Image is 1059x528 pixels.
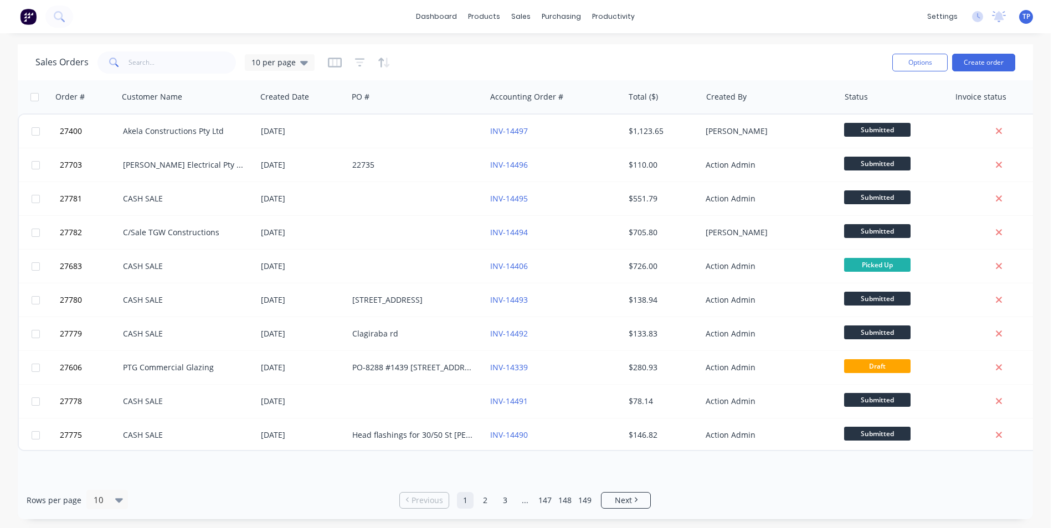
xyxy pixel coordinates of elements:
[55,91,85,102] div: Order #
[123,429,246,441] div: CASH SALE
[60,126,82,137] span: 27400
[122,91,182,102] div: Customer Name
[60,294,82,306] span: 27780
[123,328,246,339] div: CASH SALE
[706,126,829,137] div: [PERSON_NAME]
[497,492,513,509] a: Page 3
[955,91,1006,102] div: Invoice status
[27,495,81,506] span: Rows per page
[60,193,82,204] span: 27781
[490,227,528,237] a: INV-14494
[629,328,693,339] div: $133.83
[56,351,123,384] button: 27606
[412,495,443,506] span: Previous
[60,429,82,441] span: 27775
[352,362,475,373] div: PO-8288 #1439 [STREET_ADDRESS][PERSON_NAME]
[490,328,528,339] a: INV-14492
[60,261,82,272] span: 27683
[477,492,493,509] a: Page 2
[260,91,309,102] div: Created Date
[410,8,462,25] a: dashboard
[517,492,533,509] a: Jump forward
[577,492,593,509] a: Page 149
[123,159,246,170] div: [PERSON_NAME] Electrical Pty Ltd
[490,159,528,170] a: INV-14496
[844,359,911,373] span: Draft
[123,396,246,407] div: CASH SALE
[60,396,82,407] span: 27778
[845,91,868,102] div: Status
[261,227,343,238] div: [DATE]
[261,126,343,137] div: [DATE]
[706,227,829,238] div: [PERSON_NAME]
[490,294,528,305] a: INV-14493
[706,159,829,170] div: Action Admin
[629,396,693,407] div: $78.14
[60,328,82,339] span: 27779
[261,362,343,373] div: [DATE]
[629,159,693,170] div: $110.00
[457,492,474,509] a: Page 1 is your current page
[261,294,343,306] div: [DATE]
[261,159,343,170] div: [DATE]
[706,193,829,204] div: Action Admin
[261,396,343,407] div: [DATE]
[706,91,747,102] div: Created By
[844,157,911,170] span: Submitted
[56,216,123,249] button: 27782
[537,492,553,509] a: Page 147
[587,8,640,25] div: productivity
[706,328,829,339] div: Action Admin
[395,492,655,509] ul: Pagination
[922,8,963,25] div: settings
[629,126,693,137] div: $1,123.65
[490,193,528,204] a: INV-14495
[352,429,475,441] div: Head flashings for 30/50 St [PERSON_NAME]’s Benowa
[128,51,237,74] input: Search...
[20,8,37,25] img: Factory
[60,362,82,373] span: 27606
[56,283,123,317] button: 27780
[615,495,632,506] span: Next
[123,294,246,306] div: CASH SALE
[602,495,650,506] a: Next page
[462,8,506,25] div: products
[629,429,693,441] div: $146.82
[261,328,343,339] div: [DATE]
[629,227,693,238] div: $705.80
[123,126,246,137] div: Akela Constructions Pty Ltd
[629,362,693,373] div: $280.93
[251,56,296,68] span: 10 per page
[400,495,449,506] a: Previous page
[706,429,829,441] div: Action Admin
[56,115,123,148] button: 27400
[352,91,369,102] div: PO #
[60,159,82,170] span: 27703
[352,294,475,306] div: [STREET_ADDRESS]
[56,148,123,182] button: 27703
[490,362,528,372] a: INV-14339
[506,8,536,25] div: sales
[892,54,948,71] button: Options
[844,224,911,238] span: Submitted
[629,91,658,102] div: Total ($)
[261,193,343,204] div: [DATE]
[629,261,693,272] div: $726.00
[706,362,829,373] div: Action Admin
[557,492,573,509] a: Page 148
[844,393,911,407] span: Submitted
[952,54,1015,71] button: Create order
[35,57,89,68] h1: Sales Orders
[844,190,911,204] span: Submitted
[844,258,911,272] span: Picked Up
[706,261,829,272] div: Action Admin
[60,227,82,238] span: 27782
[261,429,343,441] div: [DATE]
[490,396,528,406] a: INV-14491
[56,317,123,350] button: 27779
[844,292,911,306] span: Submitted
[490,126,528,136] a: INV-14497
[706,294,829,306] div: Action Admin
[490,261,528,271] a: INV-14406
[123,227,246,238] div: C/Sale TGW Constructions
